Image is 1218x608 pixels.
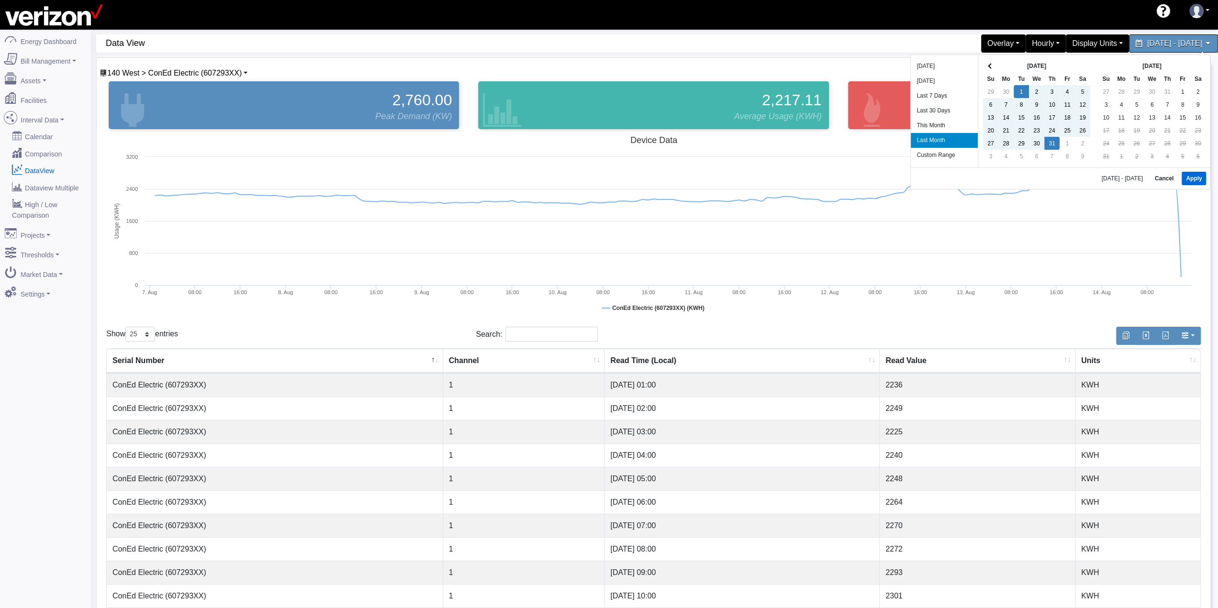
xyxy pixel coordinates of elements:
th: Su [983,72,998,85]
td: 1 [1175,85,1190,98]
span: [DATE] - [DATE] [1101,176,1146,181]
td: 29 [1014,137,1029,150]
td: 29 [983,85,998,98]
td: ConEd Electric (607293XX) [107,561,443,584]
text: 16:00 [234,289,247,295]
text: 16:00 [642,289,655,295]
label: Search: [476,327,598,342]
td: 9 [1029,98,1044,111]
td: 19 [1075,111,1090,124]
td: 1 [443,584,605,608]
td: 2 [1075,137,1090,150]
tspan: 10. Aug [548,289,566,295]
text: 16:00 [1050,289,1063,295]
li: Last Month [911,133,978,148]
span: Average Usage (KWH) [734,110,822,123]
td: 15 [1014,111,1029,124]
td: 1 [443,467,605,490]
tspan: 14. Aug [1093,289,1110,295]
td: ConEd Electric (607293XX) [107,443,443,467]
button: Cancel [1151,172,1178,185]
th: We [1144,72,1160,85]
td: 13 [1144,111,1160,124]
td: 8 [1014,98,1029,111]
td: KWH [1075,467,1200,490]
td: 2301 [880,584,1075,608]
td: 2249 [880,397,1075,420]
span: Device List [107,69,242,77]
button: Export to Excel [1136,327,1156,345]
li: [DATE] [911,59,978,74]
img: user-3.svg [1189,4,1204,18]
td: 10 [1044,98,1060,111]
td: [DATE] 08:00 [604,537,880,561]
td: 7 [1044,150,1060,163]
td: 31 [1098,150,1114,163]
td: 22 [1014,124,1029,137]
td: 1 [1114,150,1129,163]
th: We [1029,72,1044,85]
text: 08:00 [1140,289,1154,295]
td: [DATE] 03:00 [604,420,880,443]
li: This Month [911,118,978,133]
td: 22 [1175,124,1190,137]
td: 1 [1060,137,1075,150]
span: [DATE] - [DATE] [1147,39,1202,47]
td: 23 [1029,124,1044,137]
td: 2 [1129,150,1144,163]
td: 1 [443,373,605,397]
td: 8 [1175,98,1190,111]
text: 16:00 [778,289,791,295]
td: KWH [1075,373,1200,397]
select: Showentries [125,327,155,342]
th: Channel : activate to sort column ascending [443,349,605,373]
td: KWH [1075,443,1200,467]
td: 4 [1060,85,1075,98]
td: 17 [1044,111,1060,124]
td: 1 [443,443,605,467]
td: 2 [1029,85,1044,98]
td: 16 [1029,111,1044,124]
div: Hourly [1026,34,1066,53]
td: 11 [1060,98,1075,111]
tspan: 12. Aug [821,289,838,295]
tspan: 13. Aug [957,289,974,295]
td: 2270 [880,514,1075,537]
td: 6 [1190,150,1206,163]
th: Mo [998,72,1014,85]
text: 2400 [126,186,138,192]
td: 12 [1075,98,1090,111]
div: Display Units [1066,34,1129,53]
text: 3200 [126,154,138,160]
td: 2236 [880,373,1075,397]
li: Last 7 Days [911,88,978,103]
td: 17 [1098,124,1114,137]
tspan: 8. Aug [278,289,293,295]
text: 1600 [126,218,138,224]
td: 3 [983,150,998,163]
td: 6 [983,98,998,111]
td: 12 [1129,111,1144,124]
td: [DATE] 02:00 [604,397,880,420]
th: Read Value : activate to sort column ascending [880,349,1075,373]
td: 30 [1190,137,1206,150]
td: ConEd Electric (607293XX) [107,397,443,420]
th: Fr [1175,72,1190,85]
td: 30 [1029,137,1044,150]
li: Last 30 Days [911,103,978,118]
td: 15 [1175,111,1190,124]
td: 9 [1075,150,1090,163]
td: 26 [1129,137,1144,150]
td: 1 [443,490,605,514]
td: 30 [1144,85,1160,98]
td: ConEd Electric (607293XX) [107,537,443,561]
th: Fr [1060,72,1075,85]
text: 08:00 [324,289,338,295]
td: 2272 [880,537,1075,561]
td: 5 [1129,98,1144,111]
td: KWH [1075,420,1200,443]
td: 6 [1144,98,1160,111]
th: Mo [1114,72,1129,85]
text: 08:00 [1005,289,1018,295]
td: 29 [1175,137,1190,150]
